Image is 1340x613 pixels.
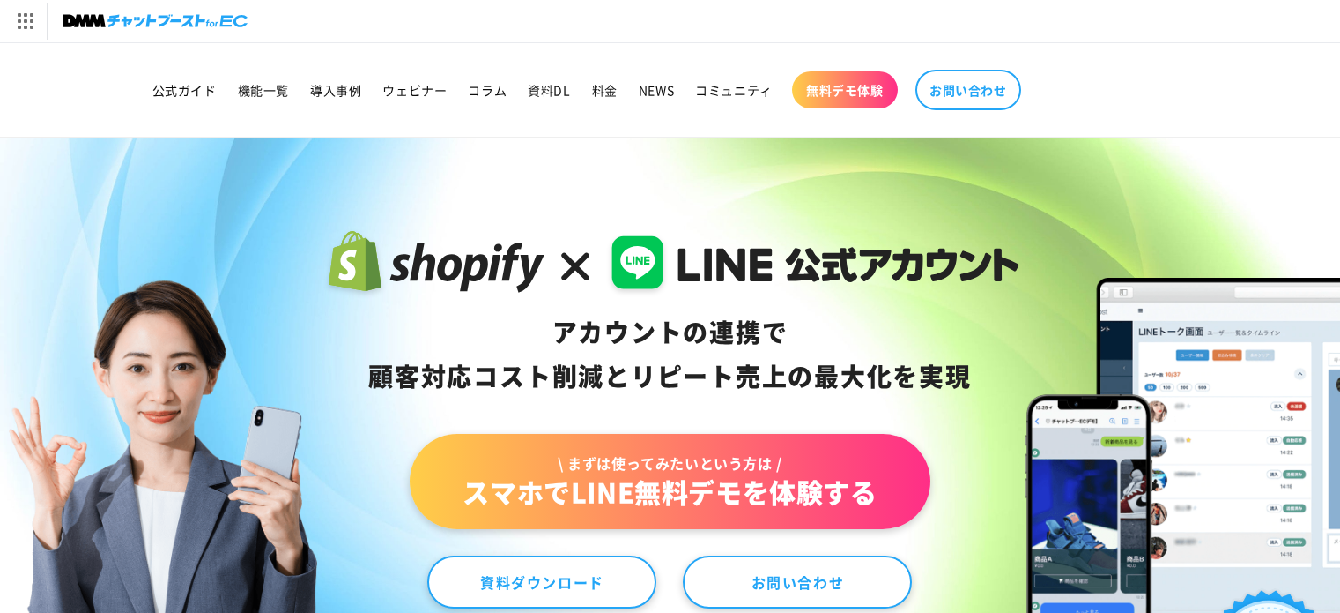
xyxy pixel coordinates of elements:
span: 資料DL [528,82,570,98]
a: コラム [457,71,517,108]
span: コラム [468,82,507,98]
img: サービス [3,3,47,40]
a: \ まずは使ってみたいという方は /スマホでLINE無料デモを体験する [410,434,929,529]
span: NEWS [639,82,674,98]
a: 公式ガイド [142,71,227,108]
div: アカウントの連携で 顧客対応コスト削減と リピート売上の 最大化を実現 [321,310,1019,399]
span: ウェビナー [382,82,447,98]
a: 資料DL [517,71,581,108]
span: コミュニティ [695,82,773,98]
a: NEWS [628,71,685,108]
a: 料金 [581,71,628,108]
a: 機能一覧 [227,71,300,108]
img: チャットブーストforEC [63,9,248,34]
span: \ まずは使ってみたいという方は / [463,453,877,473]
span: 無料デモ体験 [806,82,884,98]
span: 機能一覧 [238,82,289,98]
a: 無料デモ体験 [792,71,898,108]
a: 資料ダウンロード [427,556,656,609]
span: 公式ガイド [152,82,217,98]
span: お問い合わせ [929,82,1007,98]
span: 料金 [592,82,618,98]
a: お問い合わせ [683,556,912,609]
a: お問い合わせ [915,70,1021,110]
span: 導入事例 [310,82,361,98]
a: コミュニティ [685,71,783,108]
a: 導入事例 [300,71,372,108]
a: ウェビナー [372,71,457,108]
